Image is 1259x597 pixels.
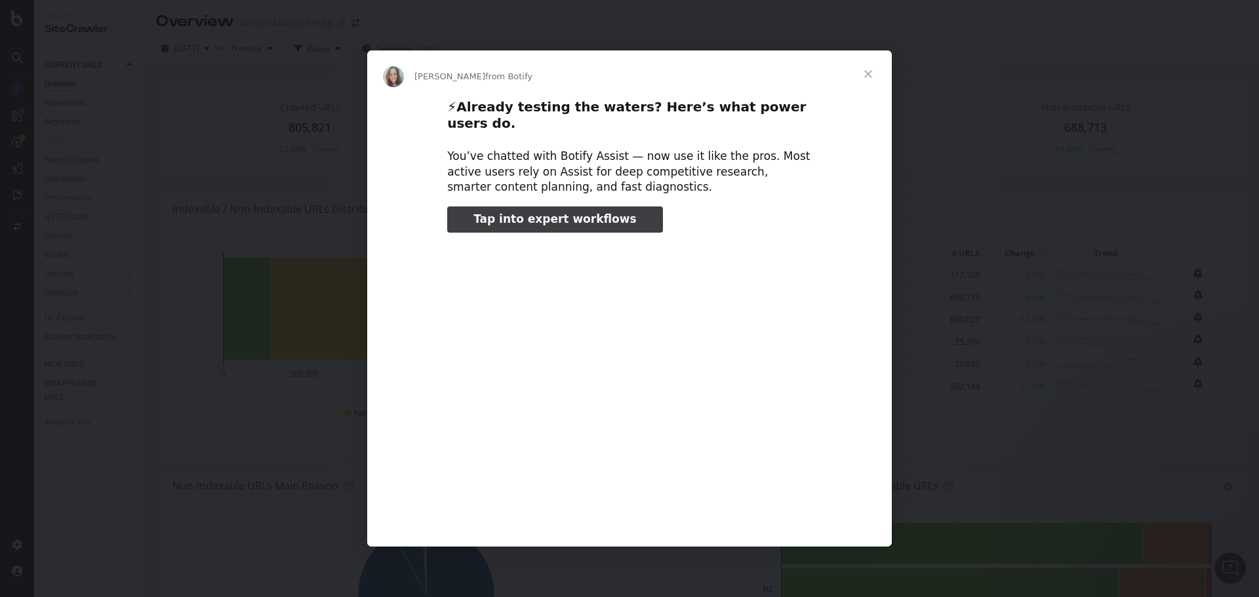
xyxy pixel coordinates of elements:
[447,98,812,139] h2: ⚡
[447,149,812,195] div: You’ve chatted with Botify Assist — now use it like the pros. Most active users rely on Assist fo...
[383,66,404,87] img: Profile image for Colleen
[473,212,636,225] span: Tap into expert workflows
[447,99,806,131] b: Already testing the waters? Here’s what power users do.
[447,206,662,233] a: Tap into expert workflows
[356,244,903,517] video: Play video
[485,71,532,81] span: from Botify
[414,71,485,81] span: [PERSON_NAME]
[845,50,892,98] span: Close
